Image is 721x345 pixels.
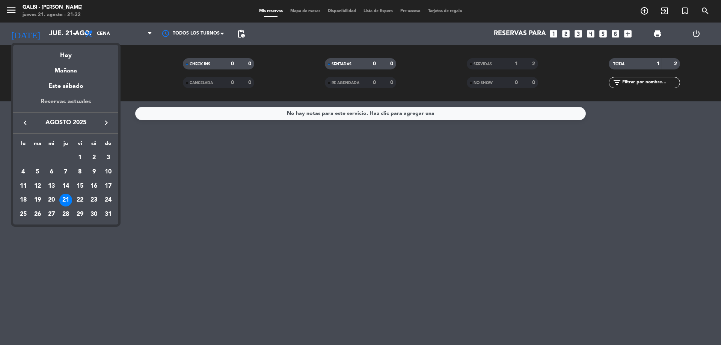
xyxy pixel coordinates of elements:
[73,193,87,207] td: 22 de agosto de 2025
[59,165,73,179] td: 7 de agosto de 2025
[101,139,115,151] th: domingo
[45,194,58,206] div: 20
[17,208,30,221] div: 25
[87,151,100,164] div: 2
[17,180,30,193] div: 11
[87,165,101,179] td: 9 de agosto de 2025
[31,208,44,221] div: 26
[87,207,101,221] td: 30 de agosto de 2025
[74,166,86,178] div: 8
[102,208,115,221] div: 31
[73,179,87,193] td: 15 de agosto de 2025
[73,165,87,179] td: 8 de agosto de 2025
[30,179,45,193] td: 12 de agosto de 2025
[87,193,101,207] td: 23 de agosto de 2025
[13,45,118,60] div: Hoy
[87,166,100,178] div: 9
[17,166,30,178] div: 4
[59,208,72,221] div: 28
[31,180,44,193] div: 12
[59,180,72,193] div: 14
[32,118,100,128] span: agosto 2025
[101,165,115,179] td: 10 de agosto de 2025
[87,180,100,193] div: 16
[30,207,45,221] td: 26 de agosto de 2025
[74,208,86,221] div: 29
[59,193,73,207] td: 21 de agosto de 2025
[102,151,115,164] div: 3
[30,165,45,179] td: 5 de agosto de 2025
[87,139,101,151] th: sábado
[101,193,115,207] td: 24 de agosto de 2025
[102,180,115,193] div: 17
[21,118,30,127] i: keyboard_arrow_left
[44,193,59,207] td: 20 de agosto de 2025
[13,60,118,76] div: Mañana
[87,179,101,193] td: 16 de agosto de 2025
[16,151,73,165] td: AGO.
[30,193,45,207] td: 19 de agosto de 2025
[16,139,30,151] th: lunes
[45,166,58,178] div: 6
[87,208,100,221] div: 30
[102,118,111,127] i: keyboard_arrow_right
[59,194,72,206] div: 21
[44,207,59,221] td: 27 de agosto de 2025
[45,180,58,193] div: 13
[74,151,86,164] div: 1
[44,139,59,151] th: miércoles
[30,139,45,151] th: martes
[73,139,87,151] th: viernes
[16,179,30,193] td: 11 de agosto de 2025
[74,194,86,206] div: 22
[102,166,115,178] div: 10
[74,180,86,193] div: 15
[31,166,44,178] div: 5
[59,207,73,221] td: 28 de agosto de 2025
[18,118,32,128] button: keyboard_arrow_left
[101,207,115,221] td: 31 de agosto de 2025
[102,194,115,206] div: 24
[59,179,73,193] td: 14 de agosto de 2025
[16,207,30,221] td: 25 de agosto de 2025
[16,165,30,179] td: 4 de agosto de 2025
[44,165,59,179] td: 6 de agosto de 2025
[44,179,59,193] td: 13 de agosto de 2025
[73,207,87,221] td: 29 de agosto de 2025
[13,97,118,112] div: Reservas actuales
[13,76,118,97] div: Este sábado
[16,193,30,207] td: 18 de agosto de 2025
[100,118,113,128] button: keyboard_arrow_right
[87,194,100,206] div: 23
[31,194,44,206] div: 19
[101,179,115,193] td: 17 de agosto de 2025
[101,151,115,165] td: 3 de agosto de 2025
[17,194,30,206] div: 18
[45,208,58,221] div: 27
[59,166,72,178] div: 7
[59,139,73,151] th: jueves
[87,151,101,165] td: 2 de agosto de 2025
[73,151,87,165] td: 1 de agosto de 2025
